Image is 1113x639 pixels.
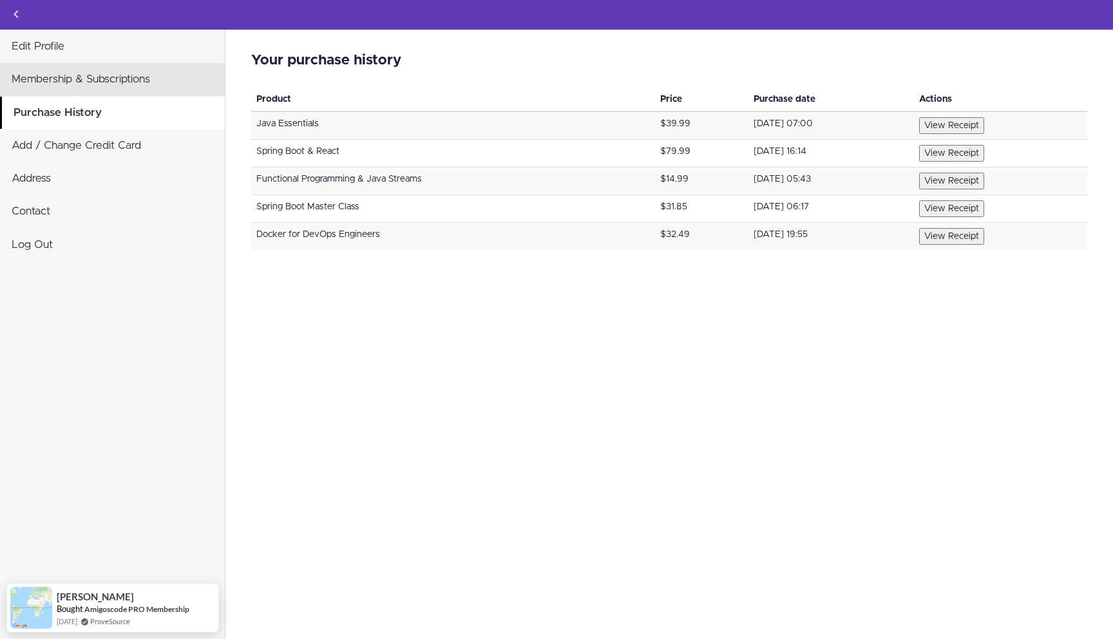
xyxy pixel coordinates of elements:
a: ProveSource [90,616,130,627]
svg: Back to courses [8,6,24,22]
th: Product [251,88,655,111]
button: View Receipt [919,145,984,162]
td: [DATE] 06:17 [748,195,914,223]
td: $79.99 [655,140,748,167]
button: View Receipt [919,228,984,245]
td: [DATE] 05:43 [748,167,914,195]
td: [DATE] 19:55 [748,223,914,251]
img: provesource social proof notification image [10,587,52,629]
span: [PERSON_NAME] [57,591,134,602]
td: $39.99 [655,111,748,140]
button: View Receipt [919,173,984,189]
h2: Your purchase history [251,53,1087,68]
td: Spring Boot Master Class [251,195,655,223]
th: Actions [914,88,1087,111]
span: [DATE] [57,616,77,627]
td: [DATE] 07:00 [748,111,914,140]
th: Purchase date [748,88,914,111]
td: $32.49 [655,223,748,251]
td: Spring Boot & React [251,140,655,167]
span: Bought [57,604,83,614]
button: View Receipt [919,200,984,217]
td: $14.99 [655,167,748,195]
button: View Receipt [919,117,984,134]
td: Functional Programming & Java Streams [251,167,655,195]
td: [DATE] 16:14 [748,140,914,167]
td: Java Essentials [251,111,655,140]
td: $31.85 [655,195,748,223]
a: Purchase History [2,97,225,129]
a: Amigoscode PRO Membership [84,604,189,614]
td: Docker for DevOps Engineers [251,223,655,251]
th: Price [655,88,748,111]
